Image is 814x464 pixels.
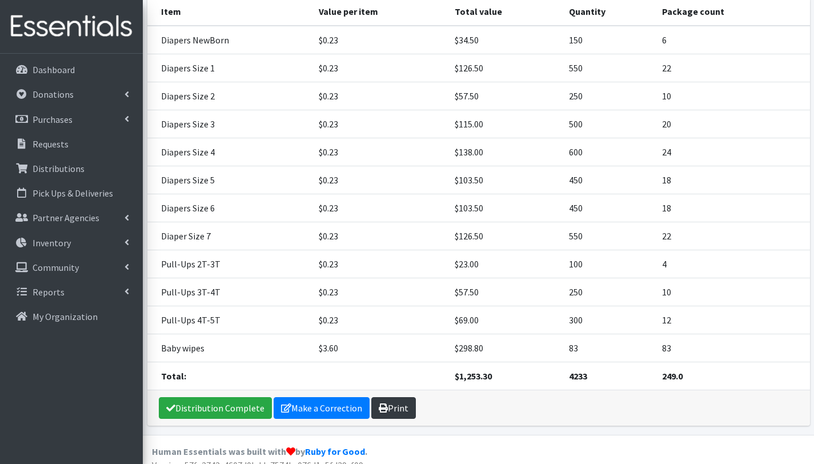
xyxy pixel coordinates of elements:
td: 22 [655,222,809,250]
td: $34.50 [448,26,562,54]
a: My Organization [5,305,138,328]
td: Pull-Ups 2T-3T [147,250,312,278]
td: Diaper Size 7 [147,222,312,250]
td: $0.23 [312,54,448,82]
td: 100 [562,250,656,278]
td: 550 [562,54,656,82]
a: Partner Agencies [5,206,138,229]
p: Partner Agencies [33,212,99,223]
td: Diapers Size 5 [147,166,312,194]
td: $0.23 [312,194,448,222]
td: 450 [562,166,656,194]
td: 10 [655,278,809,306]
td: Diapers Size 3 [147,110,312,138]
td: $0.23 [312,222,448,250]
td: $126.50 [448,54,562,82]
td: 4 [655,250,809,278]
a: Requests [5,133,138,155]
p: Purchases [33,114,73,125]
td: 20 [655,110,809,138]
strong: Human Essentials was built with by . [152,446,367,457]
td: $103.50 [448,166,562,194]
td: $0.23 [312,110,448,138]
td: $0.23 [312,138,448,166]
p: Pick Ups & Deliveries [33,187,113,199]
td: 18 [655,166,809,194]
td: $57.50 [448,278,562,306]
a: Donations [5,83,138,106]
td: $138.00 [448,138,562,166]
p: Inventory [33,237,71,249]
img: HumanEssentials [5,7,138,46]
td: 250 [562,82,656,110]
td: 83 [562,334,656,362]
td: $0.23 [312,306,448,334]
td: Pull-Ups 4T-5T [147,306,312,334]
td: 10 [655,82,809,110]
p: Reports [33,286,65,298]
td: $57.50 [448,82,562,110]
strong: Total: [161,370,186,382]
td: Diapers Size 2 [147,82,312,110]
a: Community [5,256,138,279]
td: 83 [655,334,809,362]
strong: 249.0 [662,370,683,382]
td: $0.23 [312,250,448,278]
td: $126.50 [448,222,562,250]
a: Reports [5,281,138,303]
td: $0.23 [312,166,448,194]
a: Inventory [5,231,138,254]
p: Community [33,262,79,273]
td: 500 [562,110,656,138]
td: $3.60 [312,334,448,362]
td: 24 [655,138,809,166]
td: $0.23 [312,82,448,110]
p: Requests [33,138,69,150]
td: $0.23 [312,278,448,306]
a: Ruby for Good [305,446,365,457]
a: Distributions [5,157,138,180]
td: Diapers Size 6 [147,194,312,222]
td: 22 [655,54,809,82]
td: Diapers Size 4 [147,138,312,166]
td: 6 [655,26,809,54]
a: Pick Ups & Deliveries [5,182,138,205]
td: $23.00 [448,250,562,278]
a: Dashboard [5,58,138,81]
p: Dashboard [33,64,75,75]
a: Make a Correction [274,397,370,419]
td: 300 [562,306,656,334]
td: Pull-Ups 3T-4T [147,278,312,306]
td: $69.00 [448,306,562,334]
td: 12 [655,306,809,334]
strong: 4233 [569,370,587,382]
strong: $1,253.30 [455,370,492,382]
td: $0.23 [312,26,448,54]
td: 150 [562,26,656,54]
td: 600 [562,138,656,166]
p: My Organization [33,311,98,322]
td: 550 [562,222,656,250]
td: Diapers Size 1 [147,54,312,82]
td: 250 [562,278,656,306]
p: Distributions [33,163,85,174]
td: Diapers NewBorn [147,26,312,54]
td: 450 [562,194,656,222]
a: Print [371,397,416,419]
td: $298.80 [448,334,562,362]
td: Baby wipes [147,334,312,362]
p: Donations [33,89,74,100]
a: Distribution Complete [159,397,272,419]
td: $103.50 [448,194,562,222]
a: Purchases [5,108,138,131]
td: $115.00 [448,110,562,138]
td: 18 [655,194,809,222]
